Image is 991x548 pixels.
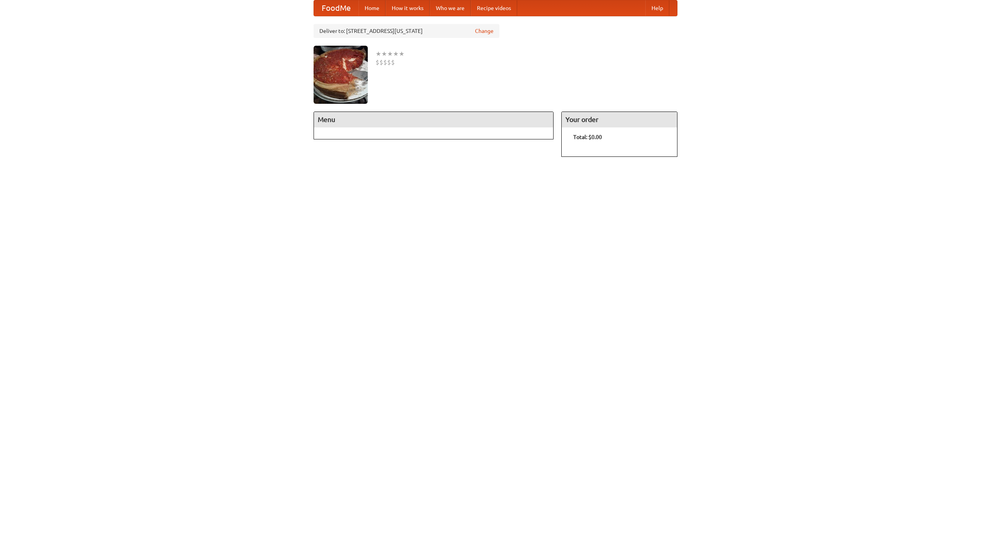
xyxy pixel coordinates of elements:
[314,112,553,127] h4: Menu
[383,58,387,67] li: $
[387,50,393,58] li: ★
[645,0,669,16] a: Help
[381,50,387,58] li: ★
[314,0,358,16] a: FoodMe
[399,50,405,58] li: ★
[471,0,517,16] a: Recipe videos
[573,134,602,140] b: Total: $0.00
[386,0,430,16] a: How it works
[375,50,381,58] li: ★
[375,58,379,67] li: $
[358,0,386,16] a: Home
[314,46,368,104] img: angular.jpg
[475,27,494,35] a: Change
[393,50,399,58] li: ★
[387,58,391,67] li: $
[562,112,677,127] h4: Your order
[379,58,383,67] li: $
[430,0,471,16] a: Who we are
[314,24,499,38] div: Deliver to: [STREET_ADDRESS][US_STATE]
[391,58,395,67] li: $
